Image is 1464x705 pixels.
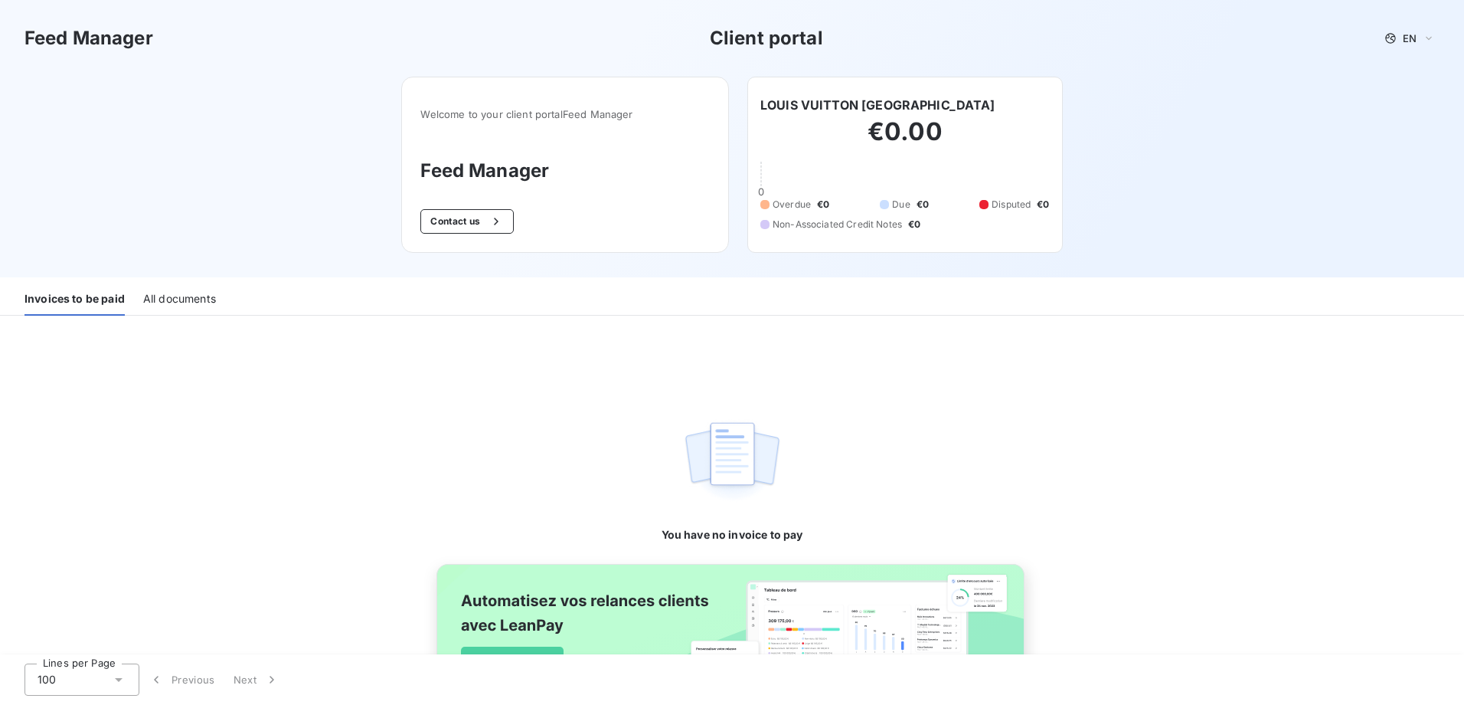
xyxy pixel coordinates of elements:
[917,198,929,211] span: €0
[420,209,513,234] button: Contact us
[1037,198,1049,211] span: €0
[683,414,781,509] img: empty state
[758,185,764,198] span: 0
[139,664,224,696] button: Previous
[992,198,1031,211] span: Disputed
[892,198,910,211] span: Due
[224,664,289,696] button: Next
[760,96,995,114] h6: LOUIS VUITTON [GEOGRAPHIC_DATA]
[710,25,823,52] h3: Client portal
[1403,32,1417,44] span: EN
[908,218,920,231] span: €0
[817,198,829,211] span: €0
[773,198,811,211] span: Overdue
[773,218,902,231] span: Non-Associated Credit Notes
[662,527,803,543] span: You have no invoice to pay
[760,116,1050,162] h2: €0.00
[38,672,56,687] span: 100
[420,108,710,120] span: Welcome to your client portal Feed Manager
[25,25,153,52] h3: Feed Manager
[25,284,125,316] div: Invoices to be paid
[420,157,710,185] h3: Feed Manager
[143,284,216,316] div: All documents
